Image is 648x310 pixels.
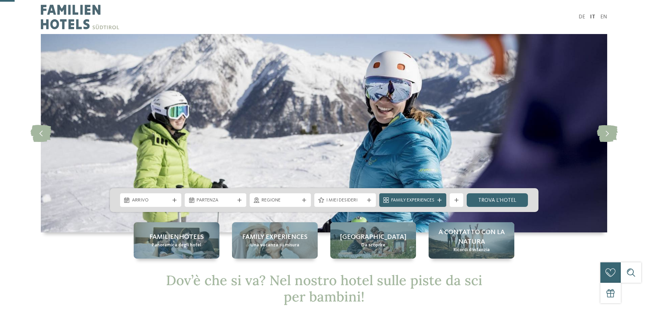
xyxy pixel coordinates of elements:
span: Partenza [197,197,234,204]
a: Hotel sulle piste da sci per bambini: divertimento senza confini Familienhotels Panoramica degli ... [134,222,219,259]
span: Ricordi d’infanzia [453,247,490,254]
a: Hotel sulle piste da sci per bambini: divertimento senza confini [GEOGRAPHIC_DATA] Da scoprire [330,222,416,259]
span: Familienhotels [149,232,204,242]
span: Family Experiences [391,197,434,204]
img: Hotel sulle piste da sci per bambini: divertimento senza confini [41,34,607,232]
a: Hotel sulle piste da sci per bambini: divertimento senza confini Family experiences Una vacanza s... [232,222,318,259]
span: Una vacanza su misura [250,242,299,249]
span: Regione [262,197,299,204]
a: DE [579,14,585,20]
a: trova l’hotel [467,193,528,207]
span: Panoramica degli hotel [152,242,201,249]
span: Arrivo [132,197,170,204]
a: Hotel sulle piste da sci per bambini: divertimento senza confini A contatto con la natura Ricordi... [429,222,514,259]
span: Da scoprire [361,242,385,249]
span: I miei desideri [326,197,364,204]
span: Family experiences [242,232,308,242]
a: IT [590,14,595,20]
span: [GEOGRAPHIC_DATA] [340,232,406,242]
span: A contatto con la natura [435,228,508,247]
a: EN [600,14,607,20]
span: Dov’è che si va? Nel nostro hotel sulle piste da sci per bambini! [166,272,482,305]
